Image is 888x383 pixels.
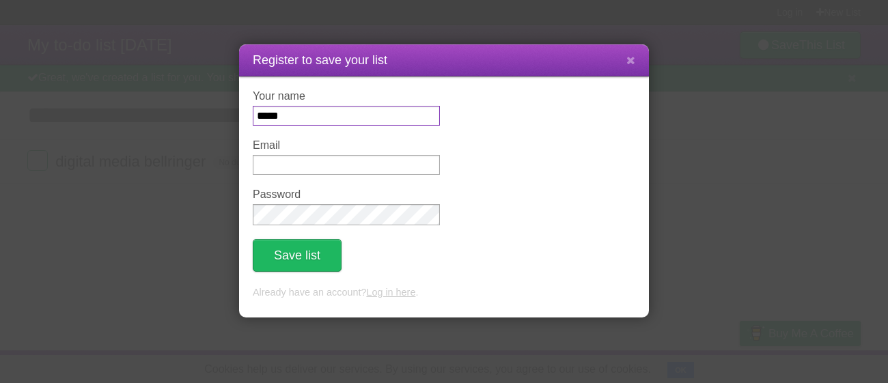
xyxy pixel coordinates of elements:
button: Save list [253,239,342,272]
h1: Register to save your list [253,51,635,70]
p: Already have an account? . [253,285,635,300]
a: Log in here [366,287,415,298]
label: Your name [253,90,440,102]
label: Email [253,139,440,152]
label: Password [253,188,440,201]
